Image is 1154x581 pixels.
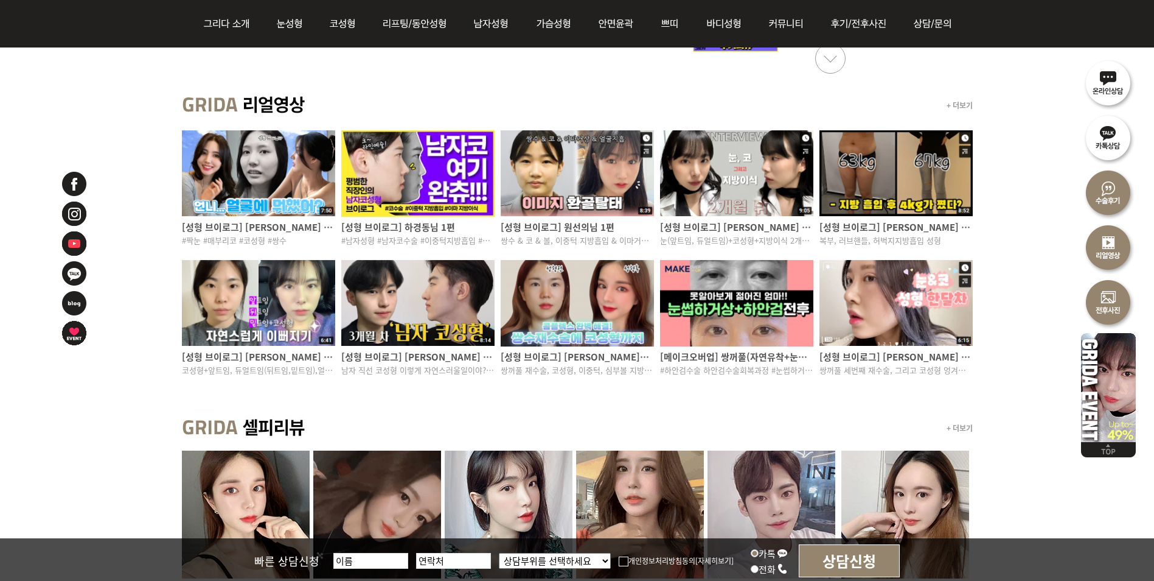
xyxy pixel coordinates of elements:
[341,364,495,376] p: 남자 직선 코성형 이렇게 자연스러울일이야? 멍뭉美에 남자다움 한스푼
[695,555,734,566] a: [자세히보기]
[660,220,813,234] p: [성형 브이로그] [PERSON_NAME] 2편
[254,553,319,569] span: 빠른 상담신청
[1081,55,1136,110] img: 온라인상담
[751,549,759,557] input: 카톡
[1081,219,1136,274] img: 리얼영상
[947,423,973,433] a: + 더보기
[501,128,654,245] a: [성형 브이로그] 원선의님 1편 쌍수 & 코 & 볼, 이중턱 지방흡입 & 이마거상 & 실리프팅
[501,258,654,375] a: [성형 브이로그] [PERSON_NAME]님 2편 쌍꺼풀 재수술, 코성형, 이중턱, 심부볼 지방흡입에 관심있는 분 클릭!
[501,350,654,364] p: [성형 브이로그] [PERSON_NAME]님 2편
[660,350,813,364] p: [메이크오버업] 쌍꺼풀(자연유착+눈매교정)+눈썹하거상술+하안검(지방재배치) 경과
[1081,274,1136,329] img: 수술전후사진
[815,43,846,74] li: Next slide
[182,406,328,451] img: main_grida_realcamera_title.jpg
[182,350,335,364] p: [성형 브이로그] [PERSON_NAME] 1편
[341,234,495,246] p: #남자성형 #남자코수술 #이중턱지방흡입 #이마지방이식
[445,451,572,579] img: selfie_3.jpg
[416,553,491,569] input: 연락처
[61,171,88,197] img: 페이스북
[182,83,328,128] img: main_grida_realvideo_title.jpg
[182,220,335,234] p: [성형 브이로그] [PERSON_NAME] 1편
[819,258,973,375] a: [성형 브이로그] [PERSON_NAME] 1편 쌍꺼풀 세번째 재수술, 그리고 코성형 엉겨붙은 쌍수 흉살..
[341,350,495,364] p: [성형 브이로그] [PERSON_NAME] 2편
[341,128,495,245] a: [성형 브이로그] 하경동님 1편 #남자성형 #남자코수술 #이중턱지방흡입 #이마지방이식
[182,234,335,246] p: #짝눈 #매부리코 #코성형 #쌍수
[660,234,813,246] p: 눈(앞트임, 듀얼트임)+코성형+지방이식 2개월 차
[619,555,695,566] label: 개인정보처리방침동의
[841,451,969,579] img: selfie_6.jpg
[61,200,88,227] img: 인스타그램
[182,128,335,245] a: [성형 브이로그] [PERSON_NAME] 1편 #짝눈 #매부리코 #코성형 #쌍수
[707,451,835,579] img: selfie_5.jpg
[182,364,335,376] p: 코성형+앞트임, 듀얼트임(뒤트임,밑트임),얼굴지방이식
[341,258,495,375] a: [성형 브이로그] [PERSON_NAME] 2편 남자 직선 코성형 이렇게 자연스러울일이야? 멍뭉美에 남자다움 한스푼
[1081,110,1136,164] img: 카톡상담
[61,230,88,257] img: 유투브
[1081,329,1136,442] img: 이벤트
[947,100,973,110] a: + 더보기
[501,364,654,376] p: 쌍꺼풀 재수술, 코성형, 이중턱, 심부볼 지방흡입에 관심있는 분 클릭!
[619,557,628,566] img: checkbox.png
[61,290,88,317] img: 네이버블로그
[1081,442,1136,457] img: 위로가기
[819,364,973,376] p: 쌍꺼풀 세번째 재수술, 그리고 코성형 엉겨붙은 쌍수 흉살..
[799,544,900,577] input: 상담신청
[61,320,88,347] img: 이벤트
[660,258,813,375] a: [메이크오버업] 쌍꺼풀(자연유착+눈매교정)+눈썹하거상술+하안검(지방재배치) 경과 #하안검수술​ 하안검수술회복과정 #눈썹하거상술​ #하안검​ #중년눈수술​
[751,565,759,573] input: 전화
[341,220,495,234] p: [성형 브이로그] 하경동님 1편
[333,553,408,569] input: 이름
[660,364,813,376] p: #하안검수술​ 하안검수술회복과정 #눈썹하거상술​ #하안검​ #중년눈수술​
[61,260,88,287] img: 카카오톡
[501,234,654,246] p: 쌍수 & 코 & 볼, 이중턱 지방흡입 & 이마거상 & 실리프팅
[576,451,704,579] img: selfie_4.gif
[819,128,973,245] a: [성형 브이로그] [PERSON_NAME] 2편 복부, 러브핸들, 허벅지지방흡입 성형
[751,547,788,560] label: 카톡
[660,128,813,245] a: [성형 브이로그] [PERSON_NAME] 2편 눈(앞트임, 듀얼트임)+코성형+지방이식 2개월 차
[819,350,973,364] p: [성형 브이로그] [PERSON_NAME] 1편
[1081,164,1136,219] img: 수술후기
[182,258,335,375] a: [성형 브이로그] [PERSON_NAME] 1편 코성형+앞트임, 듀얼트임(뒤트임,밑트임),얼굴지방이식
[501,220,654,234] p: [성형 브이로그] 원선의님 1편
[819,234,973,246] p: 복부, 러브핸들, 허벅지지방흡입 성형
[777,563,788,574] img: call_icon.png
[819,220,973,234] p: [성형 브이로그] [PERSON_NAME] 2편
[313,451,441,579] img: selfie_2.gif
[777,548,788,558] img: kakao_icon.png
[751,563,788,576] label: 전화
[182,451,310,579] img: selfie_1.jpg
